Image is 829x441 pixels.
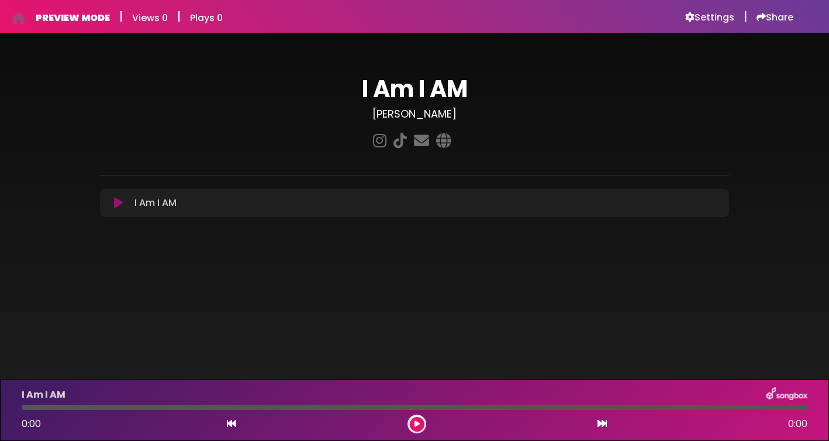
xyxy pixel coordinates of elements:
[100,108,729,120] h3: [PERSON_NAME]
[177,9,181,23] h5: |
[36,12,110,23] h6: PREVIEW MODE
[100,75,729,103] h1: I Am I AM
[757,12,793,23] a: Share
[685,12,734,23] a: Settings
[132,12,168,23] h6: Views 0
[134,196,177,210] p: I Am I AM
[119,9,123,23] h5: |
[190,12,223,23] h6: Plays 0
[744,9,747,23] h5: |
